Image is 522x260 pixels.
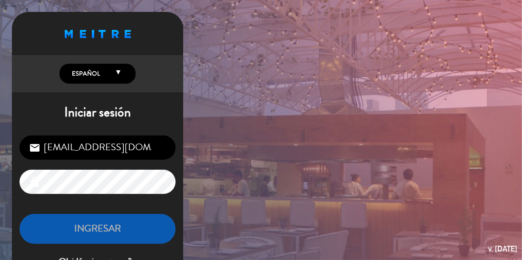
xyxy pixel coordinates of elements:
[12,105,183,121] h1: Iniciar sesión
[20,214,176,244] button: INGRESAR
[29,142,40,154] i: email
[488,242,517,255] div: v. [DATE]
[65,30,131,38] img: MEITRE
[29,176,40,188] i: lock
[69,69,100,78] span: Español
[20,135,176,160] input: Correo Electrónico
